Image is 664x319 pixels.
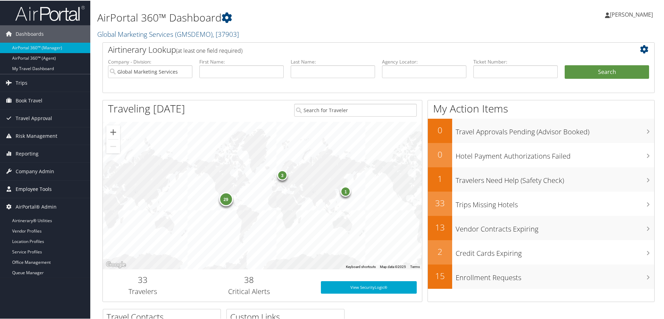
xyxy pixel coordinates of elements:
span: Map data ©2025 [380,264,406,268]
h3: Credit Cards Expiring [456,244,654,258]
a: 0Travel Approvals Pending (Advisor Booked) [428,118,654,142]
span: Trips [16,74,27,91]
a: 15Enrollment Requests [428,264,654,288]
label: First Name: [199,58,284,65]
h3: Trips Missing Hotels [456,196,654,209]
a: Global Marketing Services [97,29,239,38]
a: 1Travelers Need Help (Safety Check) [428,167,654,191]
span: Book Travel [16,91,42,109]
h2: 13 [428,221,452,233]
h3: Travel Approvals Pending (Advisor Booked) [456,123,654,136]
h2: Airtinerary Lookup [108,43,603,55]
span: Dashboards [16,25,44,42]
h2: 1 [428,172,452,184]
a: 13Vendor Contracts Expiring [428,215,654,240]
span: [PERSON_NAME] [610,10,653,18]
a: 33Trips Missing Hotels [428,191,654,215]
label: Ticket Number: [473,58,558,65]
h2: 33 [108,273,177,285]
label: Last Name: [291,58,375,65]
span: , [ 37903 ] [213,29,239,38]
a: Open this area in Google Maps (opens a new window) [105,260,127,269]
a: View SecurityLogic® [321,280,417,293]
h3: Vendor Contracts Expiring [456,220,654,233]
h3: Hotel Payment Authorizations Failed [456,147,654,160]
span: (at least one field required) [176,46,242,54]
div: 1 [340,185,351,196]
h1: My Action Items [428,101,654,115]
div: 29 [219,192,233,205]
button: Keyboard shortcuts [346,264,376,269]
label: Agency Locator: [382,58,466,65]
label: Company - Division: [108,58,192,65]
span: AirPortal® Admin [16,198,57,215]
a: 2Credit Cards Expiring [428,240,654,264]
h3: Travelers Need Help (Safety Check) [456,171,654,185]
span: Risk Management [16,127,57,144]
button: Zoom in [106,125,120,138]
div: 3 [277,169,287,180]
h3: Enrollment Requests [456,269,654,282]
input: Search for Traveler [294,103,417,116]
h2: 15 [428,269,452,281]
a: 0Hotel Payment Authorizations Failed [428,142,654,167]
span: Reporting [16,144,39,162]
img: Google [105,260,127,269]
h3: Travelers [108,286,177,296]
a: [PERSON_NAME] [605,3,660,24]
span: Travel Approval [16,109,52,126]
button: Search [565,65,649,78]
span: Employee Tools [16,180,52,197]
h2: 33 [428,196,452,208]
h1: AirPortal 360™ Dashboard [97,10,472,24]
button: Zoom out [106,139,120,153]
h2: 0 [428,148,452,160]
span: Company Admin [16,162,54,179]
img: airportal-logo.png [15,5,85,21]
a: Terms (opens in new tab) [410,264,420,268]
span: ( GMSDEMO ) [175,29,213,38]
h3: Critical Alerts [188,286,310,296]
h1: Traveling [DATE] [108,101,185,115]
h2: 0 [428,124,452,135]
h2: 2 [428,245,452,257]
h2: 38 [188,273,310,285]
